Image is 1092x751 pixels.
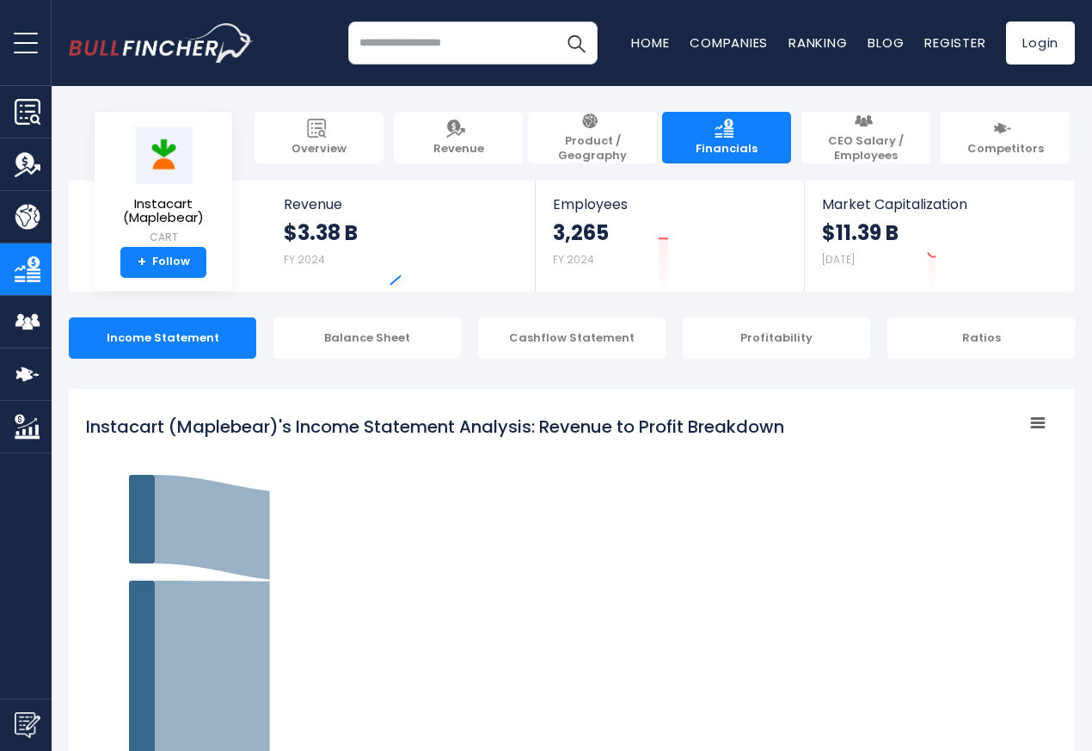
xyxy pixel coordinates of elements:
[108,197,218,225] span: Instacart (Maplebear)
[138,255,146,270] strong: +
[924,34,985,52] a: Register
[696,142,758,157] span: Financials
[284,252,325,267] small: FY 2024
[788,34,847,52] a: Ranking
[69,23,254,63] img: bullfincher logo
[801,112,930,163] a: CEO Salary / Employees
[553,219,609,246] strong: 3,265
[284,196,518,212] span: Revenue
[69,317,256,359] div: Income Statement
[255,112,383,163] a: Overview
[120,247,206,278] a: +Follow
[805,181,1073,292] a: Market Capitalization $11.39 B [DATE]
[433,142,484,157] span: Revenue
[478,317,666,359] div: Cashflow Statement
[662,112,791,163] a: Financials
[86,415,784,439] tspan: Instacart (Maplebear)'s Income Statement Analysis: Revenue to Profit Breakdown
[822,252,855,267] small: [DATE]
[107,126,219,247] a: Instacart (Maplebear) CART
[887,317,1075,359] div: Ratios
[631,34,669,52] a: Home
[868,34,904,52] a: Blog
[528,112,657,163] a: Product / Geography
[941,112,1070,163] a: Competitors
[822,196,1056,212] span: Market Capitalization
[555,22,598,65] button: Search
[537,134,648,163] span: Product / Geography
[690,34,768,52] a: Companies
[267,181,536,292] a: Revenue $3.38 B FY 2024
[536,181,803,292] a: Employees 3,265 FY 2024
[553,196,786,212] span: Employees
[1006,22,1075,65] a: Login
[822,219,899,246] strong: $11.39 B
[394,112,523,163] a: Revenue
[810,134,922,163] span: CEO Salary / Employees
[967,142,1044,157] span: Competitors
[291,142,347,157] span: Overview
[69,23,254,63] a: Go to homepage
[108,230,218,245] small: CART
[683,317,870,359] div: Profitability
[553,252,594,267] small: FY 2024
[284,219,358,246] strong: $3.38 B
[273,317,461,359] div: Balance Sheet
